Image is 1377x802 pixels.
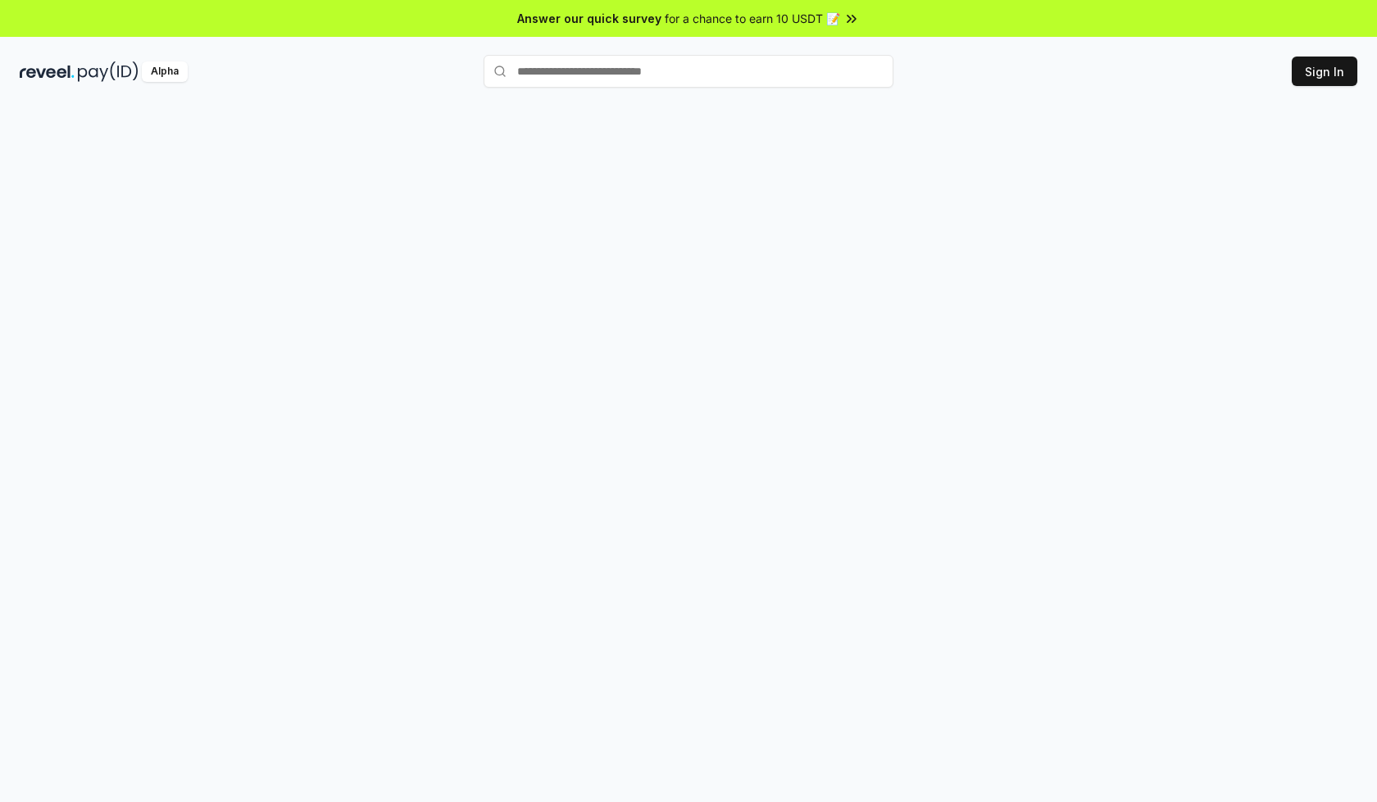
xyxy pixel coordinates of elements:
[1292,57,1357,86] button: Sign In
[665,10,840,27] span: for a chance to earn 10 USDT 📝
[20,61,75,82] img: reveel_dark
[517,10,661,27] span: Answer our quick survey
[78,61,139,82] img: pay_id
[142,61,188,82] div: Alpha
